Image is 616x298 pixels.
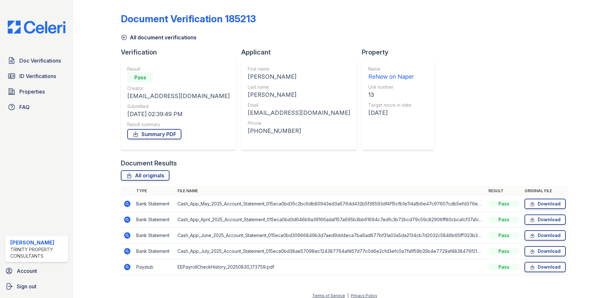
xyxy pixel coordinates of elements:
th: Original file [522,186,568,196]
a: FAQ [5,101,68,114]
img: CE_Logo_Blue-a8612792a0a2168367f1c8372b55b34899dd931a85d93a1a3d3e32e68fde9ad4.png [3,21,71,34]
a: Properties [5,85,68,98]
div: 13 [368,90,414,99]
div: Property [362,48,439,57]
a: Download [525,214,566,225]
div: Pass [488,201,519,207]
div: Pass [488,216,519,223]
div: Document Results [121,159,177,168]
div: Unit number [368,84,414,90]
a: Sign out [3,280,71,293]
td: Cash_App_June_2025_Account_Statement_015eca0bd30966849b3d7aed9dd4eca7ba6ad677bf31a03a5da2134cb7d2... [175,228,486,243]
a: Summary PDF [127,129,181,139]
td: Cash_App_July_2025_Account_Statement_015eca0bd38ae57098ec124387764af467d77c0d6e2cfd3efc0a7fa1f59b... [175,243,486,259]
span: Doc Verifications [19,57,61,65]
div: Pass [488,248,519,254]
a: Account [3,264,71,277]
td: Cash_App_May_2025_Account_Statement_015eca0bd35c2bc6db80943ed3a676dd432b5f36593df4f15cfb1e114a1b6... [175,196,486,212]
div: Phone [248,120,350,126]
div: First name [248,66,350,72]
span: FAQ [19,103,30,111]
span: Account [17,267,37,275]
div: Name [368,66,414,72]
a: Download [525,246,566,256]
div: [PERSON_NAME] [248,72,350,81]
span: ID Verifications [19,72,56,80]
td: Bank Statement [134,243,175,259]
th: File name [175,186,486,196]
div: | [347,293,349,298]
a: Download [525,199,566,209]
div: [PERSON_NAME] [10,239,65,246]
div: [DATE] 02:39:49 PM [127,110,230,119]
div: Last name [248,84,350,90]
div: Result [127,66,230,72]
td: Paystub [134,259,175,275]
a: Name ReNew on Naper [368,66,414,81]
td: Bank Statement [134,212,175,228]
div: [EMAIL_ADDRESS][DOMAIN_NAME] [127,92,230,101]
a: Privacy Policy [351,293,377,298]
a: Download [525,230,566,241]
a: Download [525,262,566,272]
div: Submitted [127,103,230,110]
td: Cash_App_April_2025_Account_Statement_015eca0bd3d646b9a39166ada1157a695b3bb61694c7edfc3b72bcd79c5... [175,212,486,228]
td: Bank Statement [134,196,175,212]
div: Pass [488,232,519,239]
div: Verification [121,48,241,57]
div: Applicant [241,48,362,57]
div: ReNew on Naper [368,72,414,81]
th: Type [134,186,175,196]
a: All originals [121,170,169,181]
div: Pass [488,264,519,270]
div: Result summary [127,121,230,128]
div: [PERSON_NAME] [248,90,350,99]
td: Bank Statement [134,228,175,243]
div: Document Verification 185213 [121,13,256,25]
div: Creator [127,85,230,92]
div: Trinity Property Consultants [10,246,65,259]
div: Target move in date [368,102,414,108]
th: Result [486,186,522,196]
a: All document verifications [121,34,197,41]
div: [EMAIL_ADDRESS][DOMAIN_NAME] [248,108,350,117]
div: Email [248,102,350,108]
span: Sign out [17,283,36,290]
td: EEPayrollCheckHistory_20250830_173759.pdf [175,259,486,275]
a: ID Verifications [5,70,68,83]
div: Pass [127,72,153,83]
div: [DATE] [368,108,414,117]
a: Doc Verifications [5,54,68,67]
a: Terms of Service [312,293,345,298]
div: [PHONE_NUMBER] [248,126,350,135]
span: Properties [19,88,45,95]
